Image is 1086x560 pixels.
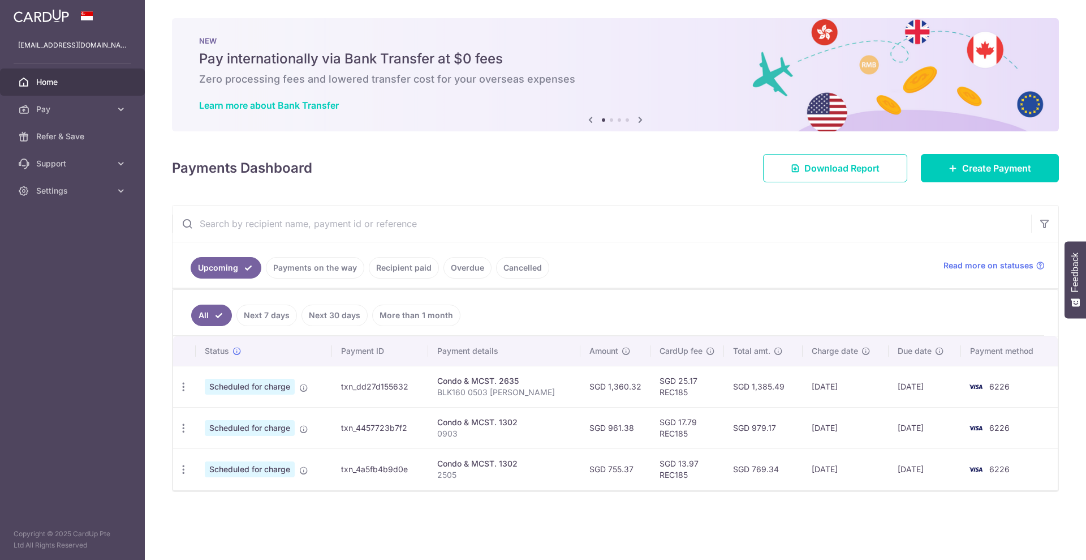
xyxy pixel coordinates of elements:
[236,305,297,326] a: Next 7 days
[172,158,312,178] h4: Payments Dashboard
[372,305,460,326] a: More than 1 month
[496,257,549,279] a: Cancelled
[803,407,889,448] td: [DATE]
[989,464,1010,474] span: 6226
[199,72,1032,86] h6: Zero processing fees and lowered transfer cost for your overseas expenses
[266,257,364,279] a: Payments on the way
[36,131,111,142] span: Refer & Save
[812,345,858,357] span: Charge date
[650,366,724,407] td: SGD 25.17 REC185
[1070,253,1080,292] span: Feedback
[989,423,1010,433] span: 6226
[964,380,987,394] img: Bank Card
[36,104,111,115] span: Pay
[580,366,650,407] td: SGD 1,360.32
[589,345,618,357] span: Amount
[921,154,1059,182] a: Create Payment
[205,420,295,436] span: Scheduled for charge
[205,345,229,357] span: Status
[428,336,580,366] th: Payment details
[332,448,428,490] td: txn_4a5fb4b9d0e
[733,345,770,357] span: Total amt.
[191,257,261,279] a: Upcoming
[36,76,111,88] span: Home
[962,161,1031,175] span: Create Payment
[889,448,961,490] td: [DATE]
[301,305,368,326] a: Next 30 days
[580,407,650,448] td: SGD 961.38
[650,448,724,490] td: SGD 13.97 REC185
[804,161,880,175] span: Download Report
[889,366,961,407] td: [DATE]
[369,257,439,279] a: Recipient paid
[332,366,428,407] td: txn_dd27d155632
[803,366,889,407] td: [DATE]
[724,366,802,407] td: SGD 1,385.49
[989,382,1010,391] span: 6226
[660,345,703,357] span: CardUp fee
[18,40,127,51] p: [EMAIL_ADDRESS][DOMAIN_NAME]
[803,448,889,490] td: [DATE]
[172,18,1059,131] img: Bank transfer banner
[889,407,961,448] td: [DATE]
[205,461,295,477] span: Scheduled for charge
[199,50,1032,68] h5: Pay internationally via Bank Transfer at $0 fees
[437,375,571,387] div: Condo & MCST. 2635
[724,407,802,448] td: SGD 979.17
[943,260,1033,271] span: Read more on statuses
[14,9,69,23] img: CardUp
[724,448,802,490] td: SGD 769.34
[964,421,987,435] img: Bank Card
[961,336,1058,366] th: Payment method
[943,260,1045,271] a: Read more on statuses
[437,387,571,398] p: BLK160 0503 [PERSON_NAME]
[763,154,907,182] a: Download Report
[199,36,1032,45] p: NEW
[199,100,339,111] a: Learn more about Bank Transfer
[173,206,1031,242] input: Search by recipient name, payment id or reference
[437,458,571,469] div: Condo & MCST. 1302
[580,448,650,490] td: SGD 755.37
[36,158,111,169] span: Support
[36,185,111,196] span: Settings
[191,305,232,326] a: All
[650,407,724,448] td: SGD 17.79 REC185
[898,345,932,357] span: Due date
[332,336,428,366] th: Payment ID
[437,469,571,481] p: 2505
[205,379,295,395] span: Scheduled for charge
[1065,241,1086,318] button: Feedback - Show survey
[332,407,428,448] td: txn_4457723b7f2
[437,428,571,439] p: 0903
[964,463,987,476] img: Bank Card
[443,257,492,279] a: Overdue
[437,417,571,428] div: Condo & MCST. 1302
